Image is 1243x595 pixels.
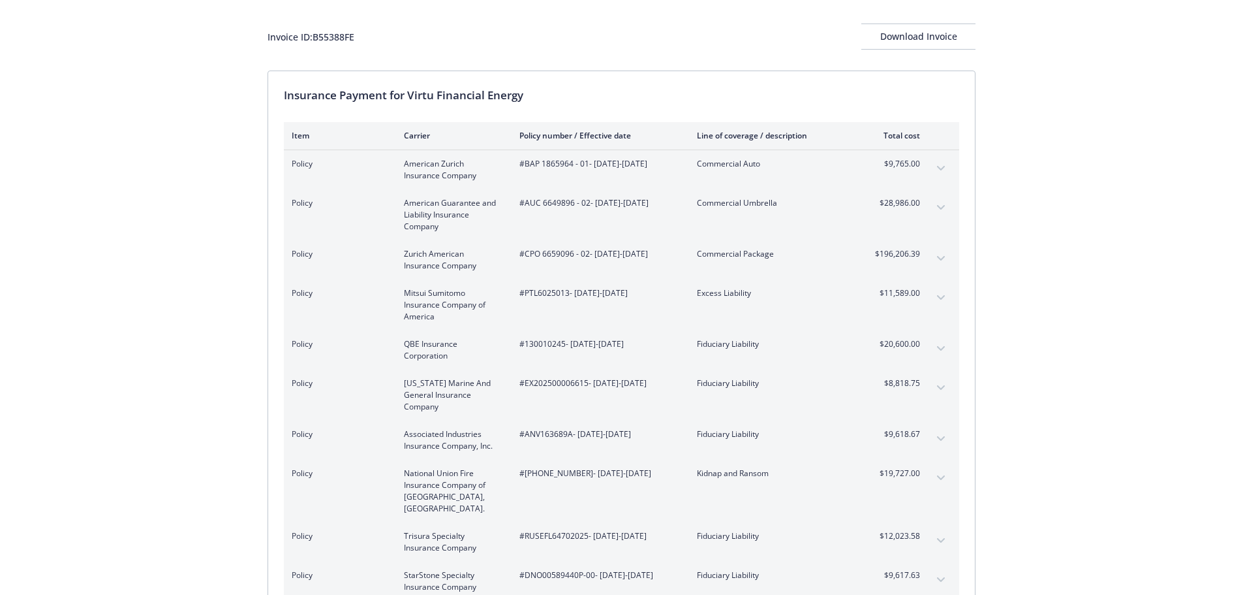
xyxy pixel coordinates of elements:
[404,158,499,182] span: American Zurich Insurance Company
[519,130,676,141] div: Policy number / Effective date
[284,150,959,189] div: PolicyAmerican Zurich Insurance Company#BAP 1865964 - 01- [DATE]-[DATE]Commercial Auto$9,765.00ex...
[930,158,951,179] button: expand content
[519,428,676,440] span: #ANV163689A - [DATE]-[DATE]
[404,338,499,362] span: QBE Insurance Corporation
[697,428,850,440] span: Fiduciary Liability
[697,130,850,141] div: Line of coverage / description
[697,248,850,260] span: Commercial Package
[697,158,850,170] span: Commercial Auto
[871,197,920,209] span: $28,986.00
[284,523,959,562] div: PolicyTrisura Specialty Insurance Company#RUSEFL64702025- [DATE]-[DATE]Fiduciary Liability$12,023...
[697,530,850,542] span: Fiduciary Liability
[861,24,975,50] button: Download Invoice
[871,130,920,141] div: Total cost
[404,197,499,233] span: American Guarantee and Liability Insurance Company
[404,468,499,515] span: National Union Fire Insurance Company of [GEOGRAPHIC_DATA], [GEOGRAPHIC_DATA].
[519,468,676,479] span: #[PHONE_NUMBER] - [DATE]-[DATE]
[284,280,959,330] div: PolicyMitsui Sumitomo Insurance Company of America#PTL6025013- [DATE]-[DATE]Excess Liability$11,5...
[519,378,676,389] span: #EX202500006615 - [DATE]-[DATE]
[519,530,676,542] span: #RUSEFL64702025 - [DATE]-[DATE]
[268,30,354,44] div: Invoice ID: B55388FE
[292,130,383,141] div: Item
[871,248,920,260] span: $196,206.39
[292,570,383,581] span: Policy
[697,197,850,209] span: Commercial Umbrella
[871,570,920,581] span: $9,617.63
[930,287,951,308] button: expand content
[284,189,959,240] div: PolicyAmerican Guarantee and Liability Insurance Company#AUC 6649896 - 02- [DATE]-[DATE]Commercia...
[930,378,951,398] button: expand content
[871,428,920,440] span: $9,618.67
[292,287,383,299] span: Policy
[519,158,676,170] span: #BAP 1865964 - 01 - [DATE]-[DATE]
[697,338,850,350] span: Fiduciary Liability
[519,338,676,350] span: #130010245 - [DATE]-[DATE]
[697,287,850,299] span: Excess Liability
[404,130,499,141] div: Carrier
[404,248,499,272] span: Zurich American Insurance Company
[697,378,850,389] span: Fiduciary Liability
[861,24,975,49] div: Download Invoice
[284,240,959,280] div: PolicyZurich American Insurance Company#CPO 6659096 - 02- [DATE]-[DATE]Commercial Package$196,206...
[284,87,959,104] div: Insurance Payment for Virtu Financial Energy
[697,468,850,479] span: Kidnap and Ransom
[519,570,676,581] span: #DNO00589440P-00 - [DATE]-[DATE]
[871,468,920,479] span: $19,727.00
[284,330,959,370] div: PolicyQBE Insurance Corporation#130010245- [DATE]-[DATE]Fiduciary Liability$20,600.00expand content
[284,460,959,523] div: PolicyNational Union Fire Insurance Company of [GEOGRAPHIC_DATA], [GEOGRAPHIC_DATA].#[PHONE_NUMBE...
[404,530,499,554] span: Trisura Specialty Insurance Company
[404,287,499,323] span: Mitsui Sumitomo Insurance Company of America
[284,421,959,460] div: PolicyAssociated Industries Insurance Company, Inc.#ANV163689A- [DATE]-[DATE]Fiduciary Liability$...
[404,428,499,452] span: Associated Industries Insurance Company, Inc.
[519,197,676,209] span: #AUC 6649896 - 02 - [DATE]-[DATE]
[930,570,951,590] button: expand content
[930,530,951,551] button: expand content
[292,197,383,209] span: Policy
[697,570,850,581] span: Fiduciary Liability
[404,378,499,413] span: [US_STATE] Marine And General Insurance Company
[519,287,676,299] span: #PTL6025013 - [DATE]-[DATE]
[292,248,383,260] span: Policy
[292,468,383,479] span: Policy
[871,378,920,389] span: $8,818.75
[292,530,383,542] span: Policy
[292,378,383,389] span: Policy
[871,530,920,542] span: $12,023.58
[871,158,920,170] span: $9,765.00
[930,248,951,269] button: expand content
[930,338,951,359] button: expand content
[930,468,951,489] button: expand content
[292,158,383,170] span: Policy
[292,338,383,350] span: Policy
[284,370,959,421] div: Policy[US_STATE] Marine And General Insurance Company#EX202500006615- [DATE]-[DATE]Fiduciary Liab...
[871,338,920,350] span: $20,600.00
[930,197,951,218] button: expand content
[404,570,499,593] span: StarStone Specialty Insurance Company
[930,428,951,449] button: expand content
[871,287,920,299] span: $11,589.00
[519,248,676,260] span: #CPO 6659096 - 02 - [DATE]-[DATE]
[292,428,383,440] span: Policy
